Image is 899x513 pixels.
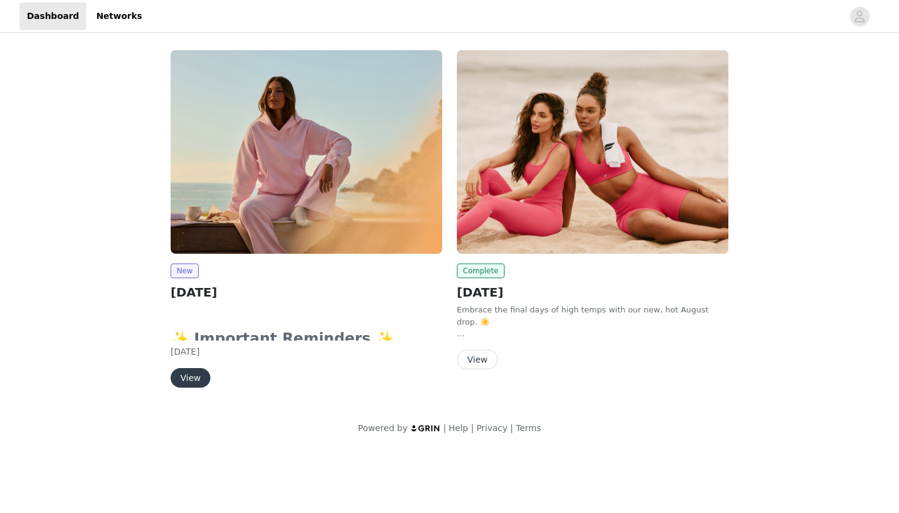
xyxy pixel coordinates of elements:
[471,423,474,433] span: |
[89,2,149,30] a: Networks
[171,347,199,356] span: [DATE]
[457,283,728,301] h2: [DATE]
[510,423,513,433] span: |
[20,2,86,30] a: Dashboard
[457,50,728,254] img: Fabletics
[171,330,402,347] strong: ✨ Important Reminders ✨
[171,368,210,388] button: View
[171,264,199,278] span: New
[457,304,728,328] p: Embrace the final days of high temps with our new, hot August drop. ☀️
[457,350,498,369] button: View
[476,423,508,433] a: Privacy
[443,423,446,433] span: |
[449,423,468,433] a: Help
[410,424,441,432] img: logo
[457,355,498,364] a: View
[171,374,210,383] a: View
[171,283,442,301] h2: [DATE]
[516,423,541,433] a: Terms
[854,7,865,26] div: avatar
[171,50,442,254] img: Fabletics
[358,423,407,433] span: Powered by
[457,264,505,278] span: Complete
